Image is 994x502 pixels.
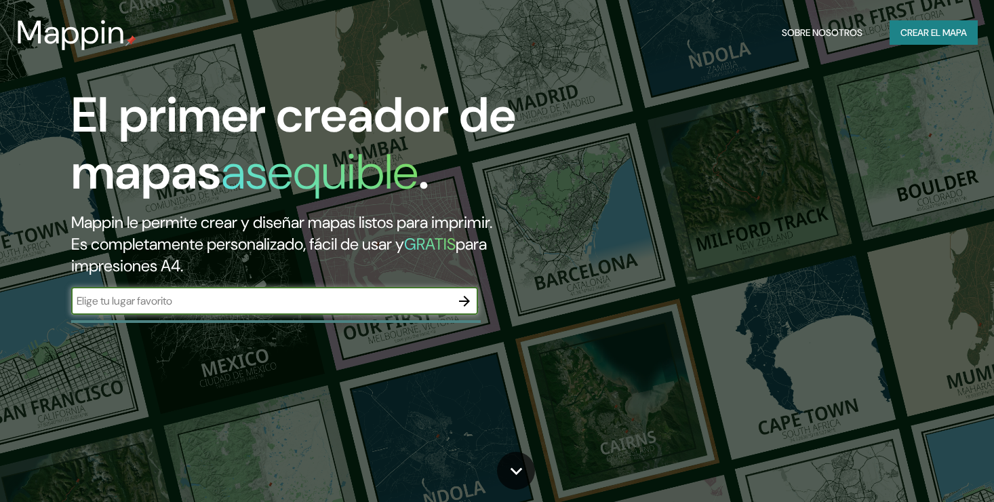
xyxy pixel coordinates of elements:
[782,24,862,41] font: Sobre nosotros
[221,140,418,204] h1: asequible
[404,233,456,254] h5: GRATIS
[900,24,967,41] font: Crear el mapa
[71,87,568,212] h1: El primer creador de mapas .
[776,20,868,45] button: Sobre nosotros
[71,293,451,309] input: Elige tu lugar favorito
[125,35,136,46] img: mappin-pin
[71,212,568,277] h2: Mappin le permite crear y diseñar mapas listos para imprimir. Es completamente personalizado, fác...
[890,20,978,45] button: Crear el mapa
[16,14,125,52] h3: Mappin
